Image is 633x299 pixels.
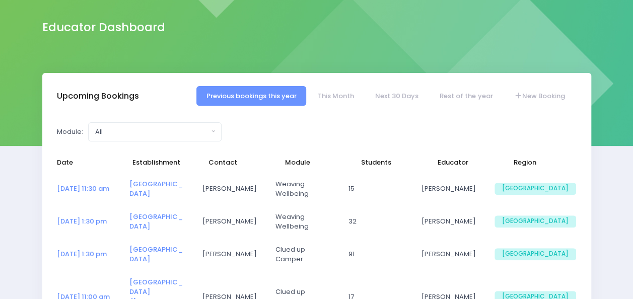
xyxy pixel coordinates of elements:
span: 91 [348,249,404,259]
a: [GEOGRAPHIC_DATA] [129,179,183,199]
h3: Upcoming Bookings [57,91,139,101]
button: All [88,122,222,141]
span: [PERSON_NAME] [421,184,477,194]
span: Region [514,158,569,168]
span: Contact [208,158,264,168]
span: Educator [438,158,493,168]
span: [GEOGRAPHIC_DATA] [495,183,576,195]
span: Module [285,158,340,168]
td: Kate Mansfield [196,205,269,238]
span: [PERSON_NAME] [202,216,258,227]
a: [DATE] 11:30 am [57,184,109,193]
span: [PERSON_NAME] [202,184,258,194]
td: Sarah Hattingh [196,173,269,205]
span: Weaving Wellbeing [275,212,331,232]
a: [GEOGRAPHIC_DATA] [129,212,183,232]
td: <a href="https://app.stjis.org.nz/bookings/522989" class="font-weight-bold">04 Feb at 11:30 am</a> [57,173,123,205]
td: <a href="https://app.stjis.org.nz/bookings/522988" class="font-weight-bold">04 Feb at 1:30 pm</a> [57,205,123,238]
td: Megan Holden [415,238,488,271]
a: New Booking [504,86,575,106]
span: 15 [348,184,404,194]
label: Module: [57,127,83,137]
td: <a href="https://app.stjis.org.nz/establishments/203265" class="font-weight-bold">Gleniti School</a> [123,238,196,271]
div: All [95,127,208,137]
a: [DATE] 1:30 pm [57,249,107,259]
td: Clued up Camper [269,238,342,271]
td: 15 [342,173,415,205]
a: Rest of the year [430,86,503,106]
h2: Educator Dashboard [42,21,165,34]
span: [PERSON_NAME] [421,249,477,259]
td: <a href="https://app.stjis.org.nz/establishments/204387" class="font-weight-bold">Ardgowan School... [123,173,196,205]
a: Previous bookings this year [196,86,306,106]
td: 91 [342,238,415,271]
td: Megan Holden [415,173,488,205]
td: South Island [488,205,576,238]
td: 32 [342,205,415,238]
span: Establishment [132,158,188,168]
a: Next 30 Days [366,86,429,106]
span: Weaving Wellbeing [275,179,331,199]
span: [PERSON_NAME] [202,249,258,259]
a: This Month [308,86,364,106]
td: <a href="https://app.stjis.org.nz/bookings/523013" class="font-weight-bold">10 Feb at 1:30 pm</a> [57,238,123,271]
td: Weaving Wellbeing [269,173,342,205]
a: [DATE] 1:30 pm [57,216,107,226]
td: Weaving Wellbeing [269,205,342,238]
span: Students [361,158,416,168]
td: Kate Hunter [196,238,269,271]
td: Megan Holden [415,205,488,238]
span: Date [57,158,112,168]
td: South Island [488,238,576,271]
td: South Island [488,173,576,205]
a: [GEOGRAPHIC_DATA] [129,245,183,264]
td: <a href="https://app.stjis.org.nz/establishments/204274" class="font-weight-bold">Glenavy School</a> [123,205,196,238]
span: 32 [348,216,404,227]
span: Clued up Camper [275,245,331,264]
span: [GEOGRAPHIC_DATA] [495,215,576,228]
span: [GEOGRAPHIC_DATA] [495,248,576,260]
span: [PERSON_NAME] [421,216,477,227]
